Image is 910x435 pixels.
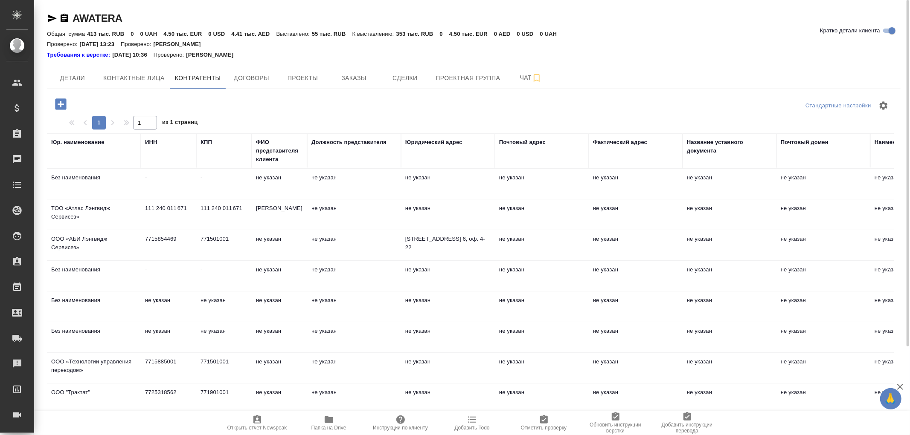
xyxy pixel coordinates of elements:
td: не указан [252,169,307,199]
td: не указан [776,230,870,260]
div: ФИО представителя клиента [256,138,303,164]
td: не указан [776,200,870,230]
td: 771501001 [196,353,252,383]
td: не указан [495,230,589,260]
td: не указан [589,292,683,322]
div: Должность представителя [311,138,387,147]
td: ООО «Технологии управления переводом» [47,353,141,383]
p: 55 тыс. RUB [312,31,352,37]
p: 413 тыс. RUB [87,31,131,37]
a: Требования к верстке: [47,51,112,59]
button: Инструкции по клиенту [365,411,436,435]
button: Отметить проверку [508,411,580,435]
td: не указан [495,261,589,291]
td: не указан [307,323,401,352]
button: Добавить Todo [436,411,508,435]
button: Папка на Drive [293,411,365,435]
span: 🙏 [884,390,898,408]
button: Скопировать ссылку [59,13,70,23]
td: не указан [495,323,589,352]
p: [PERSON_NAME] [154,41,207,47]
td: не указан [495,353,589,383]
td: не указан [401,353,495,383]
td: 771901001 [196,384,252,414]
td: не указан [401,169,495,199]
td: не указан [307,230,401,260]
td: не указан [196,292,252,322]
span: Кратко детали клиента [820,26,880,35]
td: ООО «АБИ Лэнгвидж Сервисез» [47,230,141,260]
td: не указан [776,384,870,414]
td: не указан [252,323,307,352]
span: Проекты [282,73,323,84]
td: не указан [141,292,196,322]
td: не указан [776,261,870,291]
td: не указан [401,200,495,230]
td: 111 240 011 671 [141,200,196,230]
span: Договоры [231,73,272,84]
td: - [141,261,196,291]
td: не указан [589,323,683,352]
td: не указан [252,292,307,322]
p: Общая сумма [47,31,87,37]
td: TОО «Атлас Лэнгвидж Сервисез» [47,200,141,230]
button: Добавить контрагента [49,95,73,113]
td: не указан [683,230,776,260]
td: не указан [307,353,401,383]
span: Заказы [333,73,374,84]
p: 353 тыс. RUB [396,31,439,37]
td: не указан [589,200,683,230]
td: - [196,261,252,291]
td: - [196,169,252,199]
td: не указан [683,353,776,383]
p: Проверено: [47,41,80,47]
span: Чат [510,72,551,83]
p: 0 UAH [540,31,564,37]
td: не указан [307,292,401,322]
svg: Подписаться [532,73,542,83]
td: не указан [307,261,401,291]
td: не указан [589,384,683,414]
span: Добавить Todo [454,425,489,431]
button: Скопировать ссылку для ЯМессенджера [47,13,57,23]
p: 0 UAH [140,31,164,37]
td: не указан [307,169,401,199]
td: Без наименования [47,261,141,291]
span: Инструкции по клиенту [373,425,428,431]
td: не указан [252,261,307,291]
td: [PERSON_NAME] [252,200,307,230]
td: не указан [141,323,196,352]
button: 🙏 [880,388,901,409]
td: не указан [589,230,683,260]
span: Детали [52,73,93,84]
button: Открыть отчет Newspeak [221,411,293,435]
p: [PERSON_NAME] [186,51,240,59]
span: Открыть отчет Newspeak [227,425,287,431]
div: Нажми, чтобы открыть папку с инструкцией [47,51,112,59]
td: не указан [401,292,495,322]
div: split button [803,99,873,112]
p: 0 [440,31,449,37]
p: К выставлению: [352,31,396,37]
span: Добавить инструкции перевода [657,422,718,434]
td: не указан [495,169,589,199]
td: не указан [683,323,776,352]
div: КПП [201,138,212,147]
p: 4.41 тыс. AED [231,31,276,37]
td: [STREET_ADDRESS] 6, оф. 4-22 [401,230,495,260]
span: Контактные лица [103,73,165,84]
p: 0 USD [208,31,231,37]
td: не указан [589,261,683,291]
td: Без наименования [47,323,141,352]
td: не указан [401,261,495,291]
td: не указан [307,384,401,414]
td: ООО "Трактат" [47,384,141,414]
td: Без наименования [47,292,141,322]
td: не указан [252,384,307,414]
td: 7715854469 [141,230,196,260]
span: Папка на Drive [311,425,346,431]
td: не указан [589,353,683,383]
div: Почтовый домен [781,138,829,147]
p: Выставлено: [276,31,312,37]
div: Фактический адрес [593,138,647,147]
